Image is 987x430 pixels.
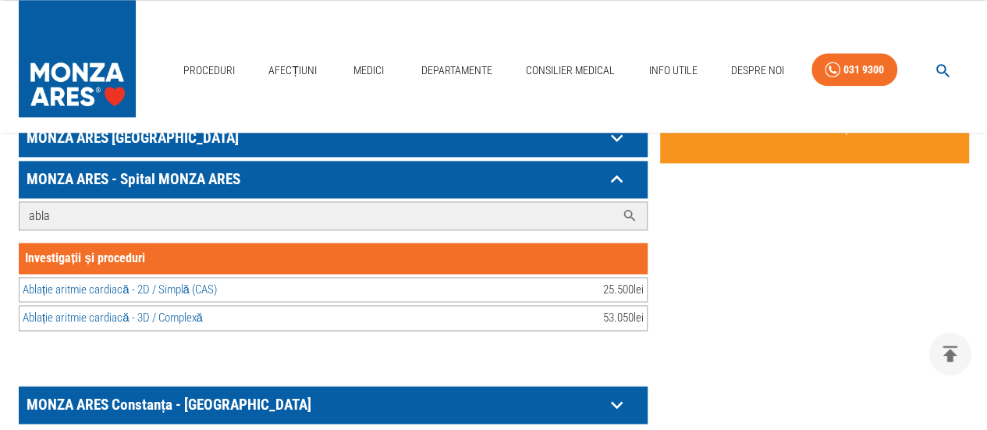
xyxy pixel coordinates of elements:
[23,283,217,297] a: Ablație aritmie cardiacă - 2D / Simplă (CAS)
[725,55,790,87] a: Despre Noi
[19,386,648,424] div: MONZA ARES Constanța - [GEOGRAPHIC_DATA]
[23,167,605,191] p: MONZA ARES - Spital MONZA ARES
[520,55,621,87] a: Consilier Medical
[928,332,971,375] button: delete
[23,126,605,150] p: MONZA ARES [GEOGRAPHIC_DATA]
[19,161,648,198] div: MONZA ARES - Spital MONZA ARES
[843,60,884,80] div: 031 9300
[603,281,644,299] div: 25.500 lei
[19,201,648,331] div: MONZA ARES [GEOGRAPHIC_DATA]
[344,55,394,87] a: Medici
[23,393,605,417] p: MONZA ARES Constanța - [GEOGRAPHIC_DATA]
[415,55,499,87] a: Departamente
[19,243,648,274] div: Investigații și proceduri
[603,309,644,327] div: 53.050 lei
[23,311,203,325] a: Ablație aritmie cardiacă - 3D / Complexă
[642,55,703,87] a: Info Utile
[177,55,241,87] a: Proceduri
[811,53,897,87] a: 031 9300
[262,55,323,87] a: Afecțiuni
[19,119,648,157] div: MONZA ARES [GEOGRAPHIC_DATA]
